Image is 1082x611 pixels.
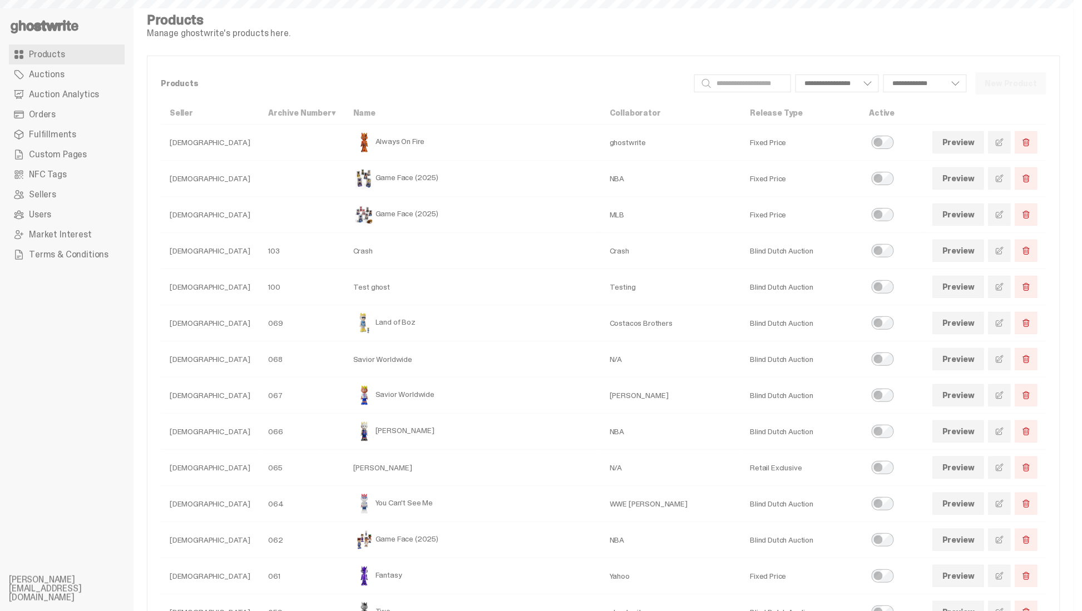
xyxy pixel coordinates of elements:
button: Delete Product [1015,420,1037,443]
a: Preview [933,167,984,190]
td: [DEMOGRAPHIC_DATA] [161,233,259,269]
td: 068 [259,341,344,377]
td: 103 [259,233,344,269]
button: Delete Product [1015,167,1037,190]
button: Delete Product [1015,131,1037,153]
td: [DEMOGRAPHIC_DATA] [161,125,259,161]
td: Always On Fire [344,125,601,161]
img: Game Face (2025) [353,529,376,551]
td: [DEMOGRAPHIC_DATA] [161,450,259,486]
button: Delete Product [1015,384,1037,406]
button: Delete Product [1015,240,1037,262]
span: Auction Analytics [29,90,99,99]
td: [PERSON_NAME] [601,377,742,414]
img: Land of Boz [353,312,376,334]
a: Preview [933,529,984,551]
td: Fantasy [344,558,601,594]
th: Release Type [742,102,861,125]
td: Land of Boz [344,305,601,341]
td: Blind Dutch Auction [742,522,861,558]
td: Blind Dutch Auction [742,305,861,341]
td: 100 [259,269,344,305]
a: Preview [933,203,984,226]
img: You Can't See Me [353,493,376,515]
td: Fixed Price [742,161,861,197]
td: [DEMOGRAPHIC_DATA] [161,486,259,522]
td: WWE [PERSON_NAME] [601,486,742,522]
a: Sellers [9,185,125,205]
td: Test ghost [344,269,601,305]
img: Always On Fire [353,131,376,153]
span: Terms & Conditions [29,250,108,259]
td: Game Face (2025) [344,197,601,233]
li: [PERSON_NAME][EMAIL_ADDRESS][DOMAIN_NAME] [9,575,142,602]
td: 061 [259,558,344,594]
td: Blind Dutch Auction [742,486,861,522]
th: Name [344,102,601,125]
button: Delete Product [1015,529,1037,551]
a: Preview [933,493,984,515]
td: ghostwrite [601,125,742,161]
td: Fixed Price [742,558,861,594]
a: Preview [933,312,984,334]
img: Game Face (2025) [353,167,376,190]
a: Auction Analytics [9,85,125,105]
a: Active [869,108,895,118]
img: Savior Worldwide [353,384,376,406]
span: Custom Pages [29,150,87,159]
p: Products [161,80,685,87]
td: Retail Exclusive [742,450,861,486]
a: Orders [9,105,125,125]
button: Delete Product [1015,312,1037,334]
td: 064 [259,486,344,522]
td: [DEMOGRAPHIC_DATA] [161,305,259,341]
a: Preview [933,384,984,406]
img: Fantasy [353,565,376,587]
span: ▾ [332,108,335,118]
img: Eminem [353,420,376,443]
a: Market Interest [9,225,125,245]
a: Preview [933,456,984,479]
button: Delete Product [1015,456,1037,479]
td: [DEMOGRAPHIC_DATA] [161,269,259,305]
td: NBA [601,522,742,558]
span: Products [29,50,65,59]
a: NFC Tags [9,165,125,185]
td: Blind Dutch Auction [742,377,861,414]
td: You Can't See Me [344,486,601,522]
a: Terms & Conditions [9,245,125,265]
a: Custom Pages [9,145,125,165]
button: Delete Product [1015,565,1037,587]
td: 062 [259,522,344,558]
td: 065 [259,450,344,486]
td: Costacos Brothers [601,305,742,341]
td: N/A [601,450,742,486]
a: Preview [933,565,984,587]
td: Blind Dutch Auction [742,341,861,377]
th: Seller [161,102,259,125]
td: [DEMOGRAPHIC_DATA] [161,377,259,414]
td: [DEMOGRAPHIC_DATA] [161,522,259,558]
td: NBA [601,414,742,450]
td: 066 [259,414,344,450]
a: Preview [933,420,984,443]
td: Yahoo [601,558,742,594]
a: Preview [933,276,984,298]
img: Game Face (2025) [353,203,376,226]
button: Delete Product [1015,203,1037,226]
a: Fulfillments [9,125,125,145]
td: NBA [601,161,742,197]
td: Blind Dutch Auction [742,414,861,450]
td: Fixed Price [742,125,861,161]
a: Preview [933,131,984,153]
td: [DEMOGRAPHIC_DATA] [161,558,259,594]
td: Crash [344,233,601,269]
td: [PERSON_NAME] [344,450,601,486]
a: Users [9,205,125,225]
span: Auctions [29,70,65,79]
h4: Products [147,13,290,27]
td: Blind Dutch Auction [742,233,861,269]
td: Testing [601,269,742,305]
td: Blind Dutch Auction [742,269,861,305]
a: Preview [933,240,984,262]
